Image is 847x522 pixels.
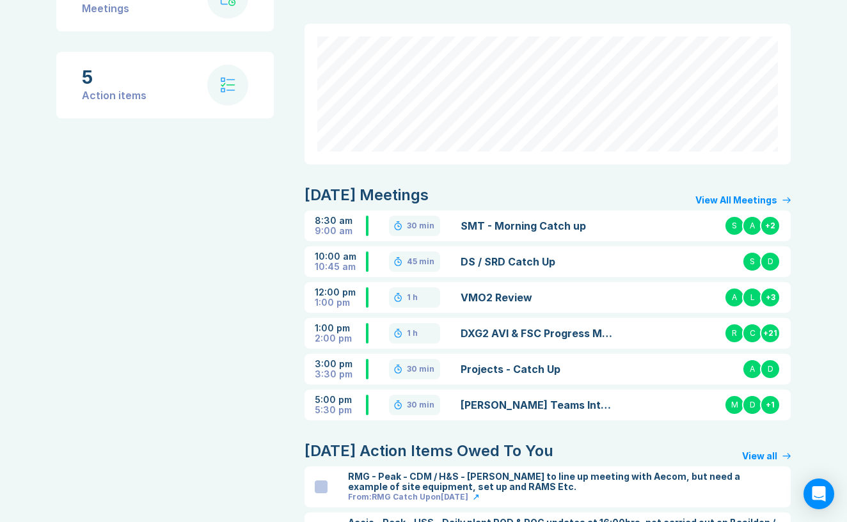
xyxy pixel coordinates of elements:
[407,292,418,303] div: 1 h
[760,251,780,272] div: D
[315,262,366,272] div: 10:45 am
[461,254,616,269] a: DS / SRD Catch Up
[315,226,366,236] div: 9:00 am
[742,359,763,379] div: A
[315,251,366,262] div: 10:00 am
[407,257,434,267] div: 45 min
[742,451,777,461] div: View all
[315,297,366,308] div: 1:00 pm
[315,216,366,226] div: 8:30 am
[742,323,763,344] div: C
[407,328,418,338] div: 1 h
[315,359,366,369] div: 3:00 pm
[315,333,366,344] div: 2:00 pm
[461,290,616,305] a: VMO2 Review
[724,216,745,236] div: S
[695,195,791,205] a: View All Meetings
[742,251,763,272] div: S
[407,221,434,231] div: 30 min
[724,395,745,415] div: M
[407,364,434,374] div: 30 min
[82,1,129,16] div: Meetings
[348,492,468,502] div: From: RMG Catch Up on [DATE]
[82,67,146,88] div: 5
[760,216,780,236] div: + 2
[760,395,780,415] div: + 1
[315,395,366,405] div: 5:00 pm
[221,77,235,93] img: check-list.svg
[305,185,429,205] div: [DATE] Meetings
[724,287,745,308] div: A
[348,471,780,492] div: RMG - Peak - CDM / H&S - [PERSON_NAME] to line up meeting with Aecom, but need a example of site ...
[315,287,366,297] div: 12:00 pm
[315,323,366,333] div: 1:00 pm
[305,441,553,461] div: [DATE] Action Items Owed To You
[742,395,763,415] div: D
[742,216,763,236] div: A
[461,218,616,233] a: SMT - Morning Catch up
[461,361,616,377] a: Projects - Catch Up
[695,195,777,205] div: View All Meetings
[724,323,745,344] div: R
[760,359,780,379] div: D
[407,400,434,410] div: 30 min
[742,451,791,461] a: View all
[760,323,780,344] div: + 21
[803,478,834,509] div: Open Intercom Messenger
[461,397,616,413] a: [PERSON_NAME] Teams Interview
[461,326,616,341] a: DXG2 AVI & FSC Progress Meeting
[742,287,763,308] div: L
[315,369,366,379] div: 3:30 pm
[760,287,780,308] div: + 3
[315,405,366,415] div: 5:30 pm
[82,88,146,103] div: Action items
